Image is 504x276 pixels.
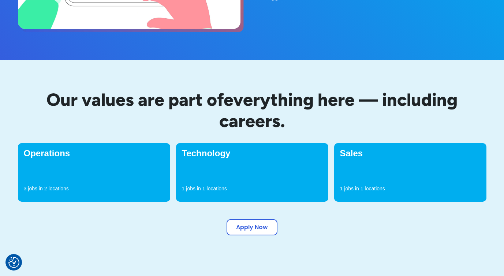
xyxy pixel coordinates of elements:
p: 2 [44,185,47,192]
p: 1 [182,185,185,192]
span: everything here — including careers. [219,89,458,131]
h4: Operations [24,149,164,158]
p: jobs in [28,185,42,192]
h4: Sales [340,149,481,158]
h4: Technology [182,149,322,158]
p: 3 [24,185,27,192]
h2: Our values are part of [18,89,486,131]
p: 1 [202,185,205,192]
p: 1 [340,185,343,192]
p: locations [207,185,227,192]
a: Apply Now [227,219,277,235]
p: 1 [361,185,363,192]
p: locations [365,185,385,192]
img: Revisit consent button [8,257,19,268]
p: jobs in [344,185,359,192]
button: Consent Preferences [8,257,19,268]
p: locations [49,185,69,192]
p: jobs in [186,185,201,192]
